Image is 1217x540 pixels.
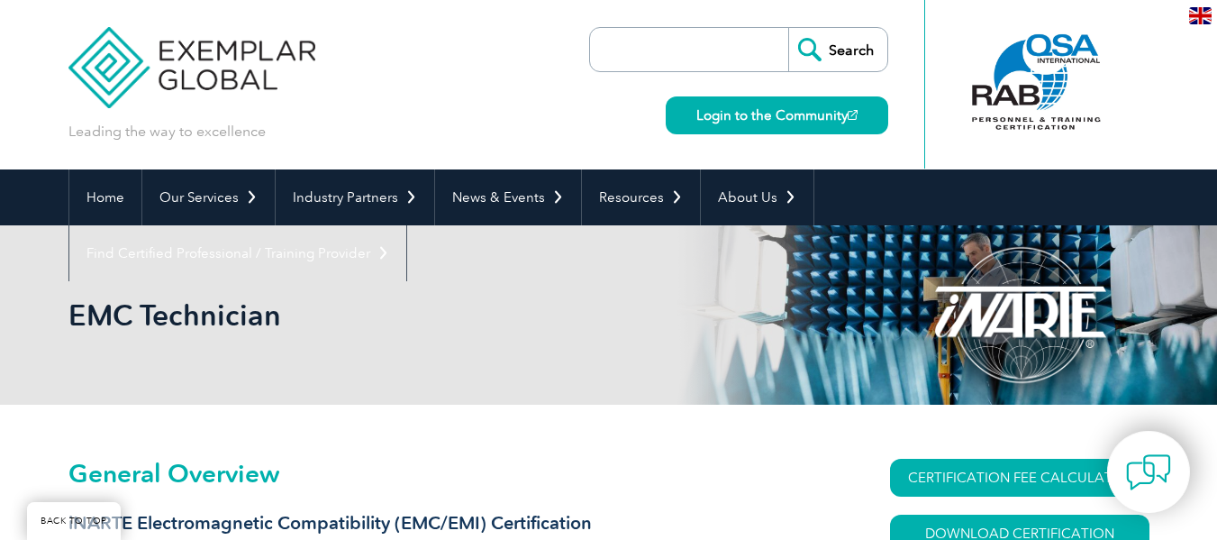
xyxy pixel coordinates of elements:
input: Search [788,28,887,71]
h1: EMC Technician [68,297,760,333]
a: Resources [582,169,700,225]
img: en [1189,7,1212,24]
img: open_square.png [848,110,858,120]
img: contact-chat.png [1126,450,1171,495]
h2: General Overview [68,459,825,488]
p: Leading the way to excellence [68,122,266,142]
a: Login to the Community [666,96,888,134]
h3: iNARTE Electromagnetic Compatibility (EMC/EMI) Certification [68,512,825,535]
a: BACK TO TOP [27,502,121,540]
a: About Us [701,169,813,225]
a: Industry Partners [276,169,434,225]
a: Find Certified Professional / Training Provider [69,225,406,281]
a: Our Services [142,169,275,225]
a: Home [69,169,141,225]
a: News & Events [435,169,581,225]
a: CERTIFICATION FEE CALCULATOR [890,459,1149,497]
